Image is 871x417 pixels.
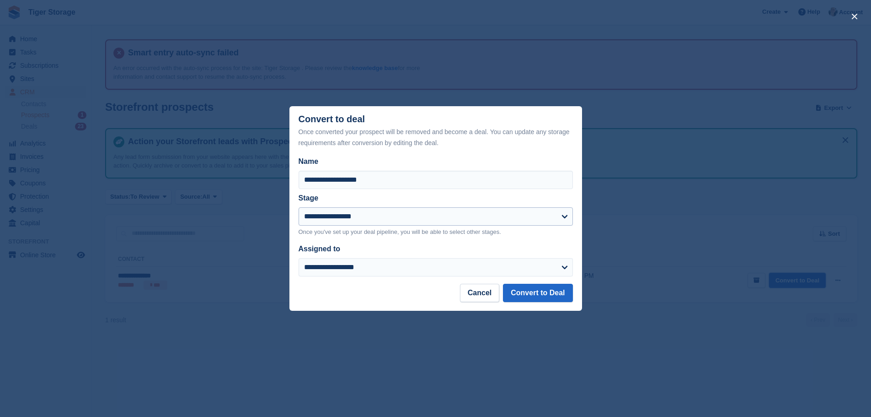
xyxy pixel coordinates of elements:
div: Once converted your prospect will be removed and become a deal. You can update any storage requir... [299,126,573,148]
label: Stage [299,194,319,202]
button: Cancel [460,284,499,302]
label: Assigned to [299,245,341,253]
label: Name [299,156,573,167]
button: Convert to Deal [503,284,572,302]
div: Convert to deal [299,114,573,148]
button: close [847,9,862,24]
p: Once you've set up your deal pipeline, you will be able to select other stages. [299,227,573,237]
